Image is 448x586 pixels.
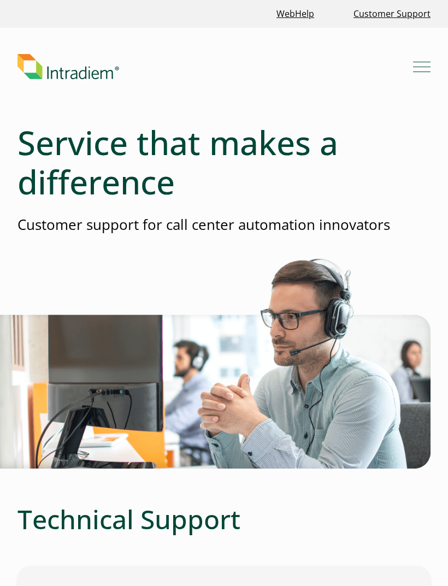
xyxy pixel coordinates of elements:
[17,504,431,535] h2: Technical Support
[17,54,413,79] a: Link to homepage of Intradiem
[17,215,431,235] p: Customer support for call center automation innovators
[349,2,435,26] a: Customer Support
[17,123,431,202] h1: Service that makes a difference
[17,54,119,79] img: Intradiem
[413,58,431,75] button: Mobile Navigation Button
[272,2,319,26] a: Link opens in a new window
